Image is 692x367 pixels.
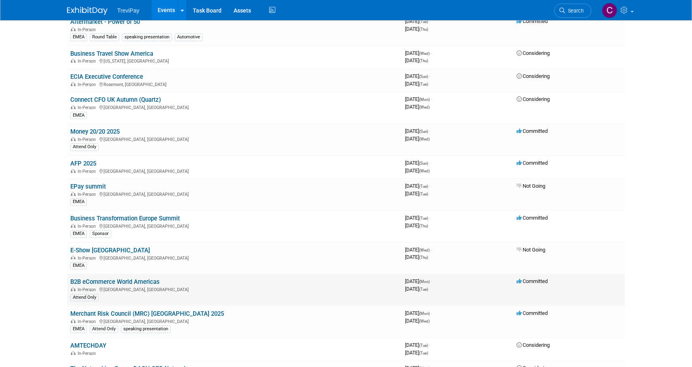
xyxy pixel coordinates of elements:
a: ECIA Executive Conference [70,73,143,80]
span: (Thu) [419,224,428,228]
span: In-Person [78,105,98,110]
div: Attend Only [70,294,99,301]
div: EMEA [70,325,87,333]
span: (Sun) [419,129,428,134]
span: (Wed) [419,169,430,173]
span: TreviPay [117,7,139,14]
span: [DATE] [405,342,430,348]
span: In-Person [78,351,98,356]
span: Committed [517,310,548,316]
span: - [431,50,432,56]
div: Rosemont, [GEOGRAPHIC_DATA] [70,81,399,87]
a: EPay summit [70,183,106,190]
span: (Mon) [419,279,430,284]
span: (Tue) [419,184,428,189]
span: - [429,18,430,24]
img: In-Person Event [71,27,76,31]
a: AMTECHDAY [70,342,106,349]
span: (Tue) [419,216,428,220]
div: speaking presentation [121,325,171,333]
a: Search [554,4,591,18]
span: (Tue) [419,351,428,355]
div: EMEA [70,198,87,206]
div: [GEOGRAPHIC_DATA], [GEOGRAPHIC_DATA] [70,254,399,261]
span: In-Person [78,287,98,292]
span: Considering [517,96,550,102]
span: (Thu) [419,255,428,260]
span: Committed [517,18,548,24]
span: Not Going [517,183,545,189]
img: In-Person Event [71,169,76,173]
span: - [429,160,430,166]
span: [DATE] [405,128,430,134]
span: [DATE] [405,318,430,324]
span: Considering [517,73,550,79]
img: In-Person Event [71,351,76,355]
div: Sponsor [90,230,111,237]
div: [GEOGRAPHIC_DATA], [GEOGRAPHIC_DATA] [70,222,399,229]
span: Committed [517,128,548,134]
span: In-Person [78,137,98,142]
div: Round Table [90,34,119,41]
div: Automotive [175,34,203,41]
div: [GEOGRAPHIC_DATA], [GEOGRAPHIC_DATA] [70,104,399,110]
span: - [429,73,430,79]
span: [DATE] [405,168,430,174]
span: [DATE] [405,160,430,166]
a: B2B eCommerce World Americas [70,278,160,285]
span: [DATE] [405,215,430,221]
a: Connect CFO UK Autumn (Quartz) [70,96,161,103]
div: [GEOGRAPHIC_DATA], [GEOGRAPHIC_DATA] [70,168,399,174]
span: [DATE] [405,222,428,229]
span: Search [565,8,584,14]
span: [DATE] [405,104,430,110]
span: (Mon) [419,97,430,102]
span: In-Person [78,27,98,32]
a: Money 20/20 2025 [70,128,120,135]
span: [DATE] [405,26,428,32]
span: - [431,96,432,102]
div: [GEOGRAPHIC_DATA], [GEOGRAPHIC_DATA] [70,191,399,197]
div: EMEA [70,230,87,237]
a: E-Show [GEOGRAPHIC_DATA] [70,247,150,254]
span: Considering [517,50,550,56]
span: (Thu) [419,27,428,31]
span: [DATE] [405,350,428,356]
span: (Wed) [419,137,430,141]
div: EMEA [70,112,87,119]
span: [DATE] [405,183,430,189]
span: (Sun) [419,74,428,79]
span: (Sun) [419,161,428,166]
div: [GEOGRAPHIC_DATA], [GEOGRAPHIC_DATA] [70,318,399,324]
span: - [429,342,430,348]
span: [DATE] [405,278,432,284]
div: speaking presentation [122,34,172,41]
a: Merchant Risk Council (MRC) [GEOGRAPHIC_DATA] 2025 [70,310,224,317]
span: [DATE] [405,247,432,253]
span: Not Going [517,247,545,253]
span: [DATE] [405,286,428,292]
div: Attend Only [90,325,118,333]
img: In-Person Event [71,192,76,196]
span: (Thu) [419,59,428,63]
img: In-Person Event [71,224,76,228]
span: Committed [517,215,548,221]
div: [GEOGRAPHIC_DATA], [GEOGRAPHIC_DATA] [70,286,399,292]
span: In-Person [78,256,98,261]
span: Committed [517,278,548,284]
span: [DATE] [405,136,430,142]
span: (Tue) [419,82,428,86]
img: Celia Ahrens [602,3,617,18]
div: EMEA [70,34,87,41]
a: Business Travel Show America [70,50,153,57]
span: Committed [517,160,548,166]
span: [DATE] [405,50,432,56]
span: [DATE] [405,254,428,260]
img: In-Person Event [71,137,76,141]
span: (Wed) [419,248,430,252]
div: Attend Only [70,143,99,151]
span: - [429,215,430,221]
span: [DATE] [405,310,432,316]
span: - [429,128,430,134]
img: In-Person Event [71,59,76,63]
